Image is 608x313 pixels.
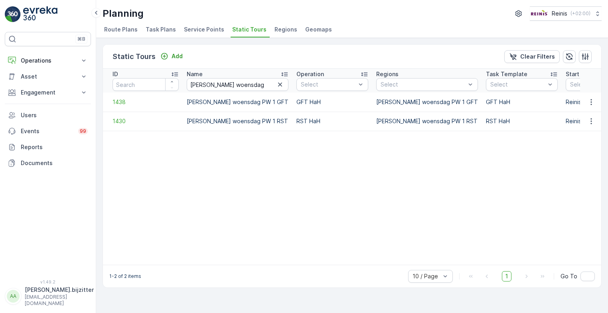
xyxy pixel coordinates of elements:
span: Service Points [184,26,224,33]
p: Start Location [566,70,605,78]
p: Select [381,81,466,89]
button: Reinis(+02:00) [530,6,602,21]
p: ⌘B [77,36,85,42]
input: Search [187,78,288,91]
button: Asset [5,69,91,85]
p: Users [21,111,88,119]
span: 1 [502,271,511,282]
p: Reinis [552,10,567,18]
td: RST HaH [482,112,562,131]
a: 1438 [113,98,179,106]
img: Reinis-Logo-Vrijstaand_Tekengebied-1-copy2_aBO4n7j.png [530,9,549,18]
div: AA [7,290,20,303]
p: Planning [103,7,144,20]
a: Events99 [5,123,91,139]
p: [PERSON_NAME].bijzitter [25,286,94,294]
p: Reports [21,143,88,151]
input: Search [113,78,179,91]
p: Static Tours [113,51,156,62]
p: [EMAIL_ADDRESS][DOMAIN_NAME] [25,294,94,307]
p: Events [21,127,73,135]
p: Documents [21,159,88,167]
button: AA[PERSON_NAME].bijzitter[EMAIL_ADDRESS][DOMAIN_NAME] [5,286,91,307]
a: Reports [5,139,91,155]
span: Task Plans [146,26,176,33]
p: Select [301,81,356,89]
button: Engagement [5,85,91,100]
p: Clear Filters [520,53,555,61]
p: Asset [21,73,75,81]
p: Regions [376,70,399,78]
td: RST HaH [292,112,372,131]
p: 1-2 of 2 items [109,273,141,280]
button: Add [157,51,186,61]
td: [PERSON_NAME] woensdag PW 1 RST [372,112,482,131]
td: GFT HaH [482,93,562,112]
p: ( +02:00 ) [570,10,590,17]
span: Go To [561,272,577,280]
a: 1430 [113,117,179,125]
span: Geomaps [305,26,332,33]
p: Select [490,81,545,89]
span: v 1.49.2 [5,280,91,284]
img: logo_light-DOdMpM7g.png [23,6,57,22]
a: Users [5,107,91,123]
p: Task Template [486,70,527,78]
img: logo [5,6,21,22]
a: Documents [5,155,91,171]
td: [PERSON_NAME] woensdag PW 1 GFT [372,93,482,112]
td: GFT HaH [292,93,372,112]
p: ID [113,70,118,78]
span: Route Plans [104,26,138,33]
p: Name [187,70,203,78]
p: Operations [21,57,75,65]
p: Engagement [21,89,75,96]
span: Regions [274,26,297,33]
span: Static Tours [232,26,266,33]
p: 99 [80,128,86,134]
button: Clear Filters [504,50,560,63]
td: [PERSON_NAME] woensdag PW 1 RST [183,112,292,131]
button: Operations [5,53,91,69]
p: Add [172,52,183,60]
p: Operation [296,70,324,78]
td: [PERSON_NAME] woensdag PW 1 GFT [183,93,292,112]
